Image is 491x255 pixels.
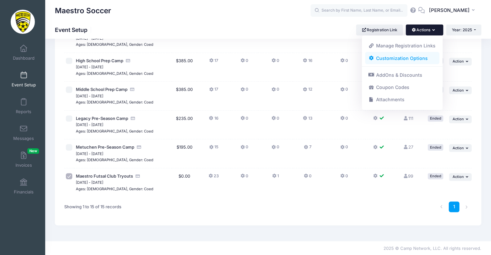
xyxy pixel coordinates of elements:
[209,115,218,125] button: 16
[406,25,443,35] button: Actions
[240,173,248,182] button: 0
[64,200,121,214] div: Showing 1 to 15 of 15 records
[449,58,472,65] button: Action
[8,148,39,171] a: InvoicesNew
[425,3,481,18] button: [PERSON_NAME]
[271,144,279,153] button: 0
[16,109,31,114] span: Reports
[428,144,443,150] div: Ended
[303,86,312,96] button: 12
[13,136,34,141] span: Messages
[271,115,279,125] button: 0
[356,25,403,35] a: Registration Link
[76,116,128,121] span: Legacy Pre-Season Camp
[130,116,136,121] i: Accepting Credit Card Payments
[8,95,39,117] a: Reports
[76,100,153,104] small: Ages: [DEMOGRAPHIC_DATA], Gender: Coed
[304,144,311,153] button: 7
[55,26,93,33] h1: Event Setup
[15,162,32,168] span: Invoices
[76,173,133,179] span: Maestro Futsal Club Tryouts
[76,152,103,156] small: [DATE] - [DATE]
[365,93,440,106] a: Attachments
[428,115,443,122] div: Ended
[14,189,34,195] span: Financials
[449,115,472,123] button: Action
[240,144,248,153] button: 0
[55,3,111,18] h1: Maestro Soccer
[272,173,279,182] button: 1
[340,144,348,153] button: 0
[311,4,407,17] input: Search by First Name, Last Name, or Email...
[172,82,197,111] td: $385.00
[304,173,312,182] button: 0
[76,144,134,150] span: Metuchen Pre-Season Camp
[209,173,219,182] button: 23
[76,42,153,47] small: Ages: [DEMOGRAPHIC_DATA], Gender: Coed
[209,86,218,96] button: 17
[76,158,153,162] small: Ages: [DEMOGRAPHIC_DATA], Gender: Coed
[453,174,464,179] span: Action
[449,173,472,181] button: Action
[449,201,459,212] a: 1
[172,53,197,82] td: $385.00
[365,81,440,93] a: Coupon Codes
[303,58,312,67] button: 16
[240,115,248,125] button: 0
[76,87,128,92] span: Middle School Prep Camp
[403,116,413,121] a: 111
[8,175,39,198] a: Financials
[453,88,464,93] span: Action
[209,144,218,153] button: 15
[172,111,197,140] td: $235.00
[453,146,464,150] span: Action
[428,173,443,179] div: Ended
[209,58,218,67] button: 17
[384,246,481,251] span: 2025 © Camp Network, LLC. All rights reserved.
[172,139,197,168] td: $195.00
[12,82,36,88] span: Event Setup
[27,148,39,154] span: New
[449,144,472,152] button: Action
[76,58,123,63] span: High School Prep Camp
[453,117,464,121] span: Action
[446,25,481,35] button: Year: 2025
[8,122,39,144] a: Messages
[271,58,279,67] button: 0
[172,168,197,197] td: $0.00
[76,65,103,69] small: [DATE] - [DATE]
[135,174,140,178] i: Accepting Credit Card Payments
[76,36,103,41] small: [DATE] - [DATE]
[76,71,153,76] small: Ages: [DEMOGRAPHIC_DATA], Gender: Coed
[137,145,142,149] i: Accepting Credit Card Payments
[340,58,348,67] button: 0
[8,41,39,64] a: Dashboard
[76,180,103,185] small: [DATE] - [DATE]
[76,94,103,98] small: [DATE] - [DATE]
[240,86,248,96] button: 0
[340,173,348,182] button: 0
[271,86,279,96] button: 0
[403,173,413,179] a: 99
[340,86,348,96] button: 0
[365,40,440,52] a: Manage Registration Links
[126,59,131,63] i: Accepting Credit Card Payments
[11,10,35,34] img: Maestro Soccer
[130,87,135,92] i: Accepting Credit Card Payments
[403,144,413,150] a: 27
[240,58,248,67] button: 0
[8,68,39,91] a: Event Setup
[453,59,464,64] span: Action
[340,115,348,125] button: 0
[13,55,35,61] span: Dashboard
[429,7,470,14] span: [PERSON_NAME]
[76,129,153,133] small: Ages: [DEMOGRAPHIC_DATA], Gender: Coed
[76,123,103,127] small: [DATE] - [DATE]
[365,52,440,64] a: Customization Options
[303,115,312,125] button: 13
[452,27,472,32] span: Year: 2025
[449,86,472,94] button: Action
[365,69,440,81] a: AddOns & Discounts
[76,187,153,191] small: Ages: [DEMOGRAPHIC_DATA], Gender: Coed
